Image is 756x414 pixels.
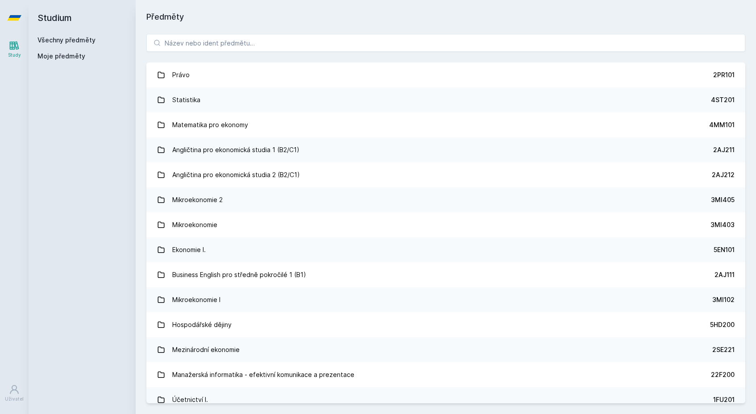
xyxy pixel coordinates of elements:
div: 4MM101 [709,120,735,129]
a: Mikroekonomie 3MI403 [146,212,745,237]
a: Angličtina pro ekonomická studia 2 (B2/C1) 2AJ212 [146,162,745,187]
div: Manažerská informatika - efektivní komunikace a prezentace [172,366,354,384]
a: Business English pro středně pokročilé 1 (B1) 2AJ111 [146,262,745,287]
div: Angličtina pro ekonomická studia 2 (B2/C1) [172,166,300,184]
div: Study [8,52,21,58]
a: Manažerská informatika - efektivní komunikace a prezentace 22F200 [146,362,745,387]
span: Moje předměty [37,52,85,61]
div: 2AJ111 [714,270,735,279]
div: Matematika pro ekonomy [172,116,248,134]
div: 22F200 [711,370,735,379]
a: Matematika pro ekonomy 4MM101 [146,112,745,137]
a: Všechny předměty [37,36,96,44]
div: 2SE221 [712,345,735,354]
a: Ekonomie I. 5EN101 [146,237,745,262]
div: 5HD200 [710,320,735,329]
div: Mezinárodní ekonomie [172,341,240,359]
div: Business English pro středně pokročilé 1 (B1) [172,266,306,284]
input: Název nebo ident předmětu… [146,34,745,52]
a: Statistika 4ST201 [146,87,745,112]
div: 2PR101 [713,70,735,79]
div: 2AJ212 [712,170,735,179]
div: Angličtina pro ekonomická studia 1 (B2/C1) [172,141,299,159]
div: Mikroekonomie I [172,291,220,309]
div: 2AJ211 [713,145,735,154]
div: 3MI405 [711,195,735,204]
div: Mikroekonomie 2 [172,191,223,209]
div: 5EN101 [714,245,735,254]
div: Statistika [172,91,200,109]
a: Právo 2PR101 [146,62,745,87]
div: 4ST201 [711,95,735,104]
a: Mikroekonomie I 3MI102 [146,287,745,312]
div: 1FU201 [713,395,735,404]
div: Ekonomie I. [172,241,206,259]
div: 3MI102 [712,295,735,304]
a: Mezinárodní ekonomie 2SE221 [146,337,745,362]
div: Právo [172,66,190,84]
a: Hospodářské dějiny 5HD200 [146,312,745,337]
a: Uživatel [2,380,27,407]
div: 3MI403 [710,220,735,229]
a: Účetnictví I. 1FU201 [146,387,745,412]
div: Mikroekonomie [172,216,217,234]
h1: Předměty [146,11,745,23]
div: Hospodářské dějiny [172,316,232,334]
a: Angličtina pro ekonomická studia 1 (B2/C1) 2AJ211 [146,137,745,162]
a: Mikroekonomie 2 3MI405 [146,187,745,212]
div: Účetnictví I. [172,391,208,409]
a: Study [2,36,27,63]
div: Uživatel [5,396,24,402]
